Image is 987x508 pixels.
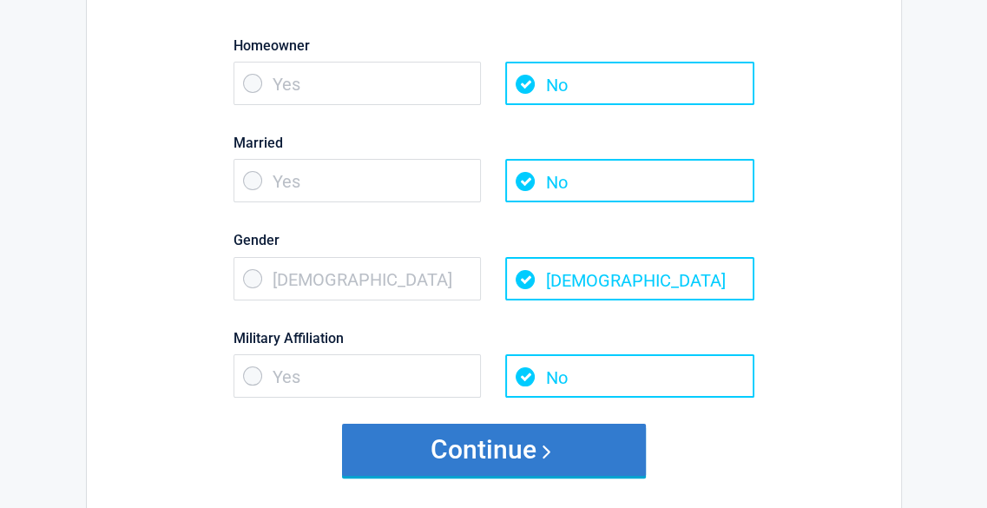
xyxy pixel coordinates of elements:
label: Gender [234,228,754,252]
label: Military Affiliation [234,327,754,350]
span: Yes [234,354,482,398]
span: No [505,354,753,398]
span: No [505,159,753,202]
span: Yes [234,62,482,105]
button: Continue [342,424,646,476]
span: [DEMOGRAPHIC_DATA] [234,257,482,300]
label: Homeowner [234,34,754,57]
span: Yes [234,159,482,202]
span: No [505,62,753,105]
label: Married [234,131,754,155]
span: [DEMOGRAPHIC_DATA] [505,257,753,300]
